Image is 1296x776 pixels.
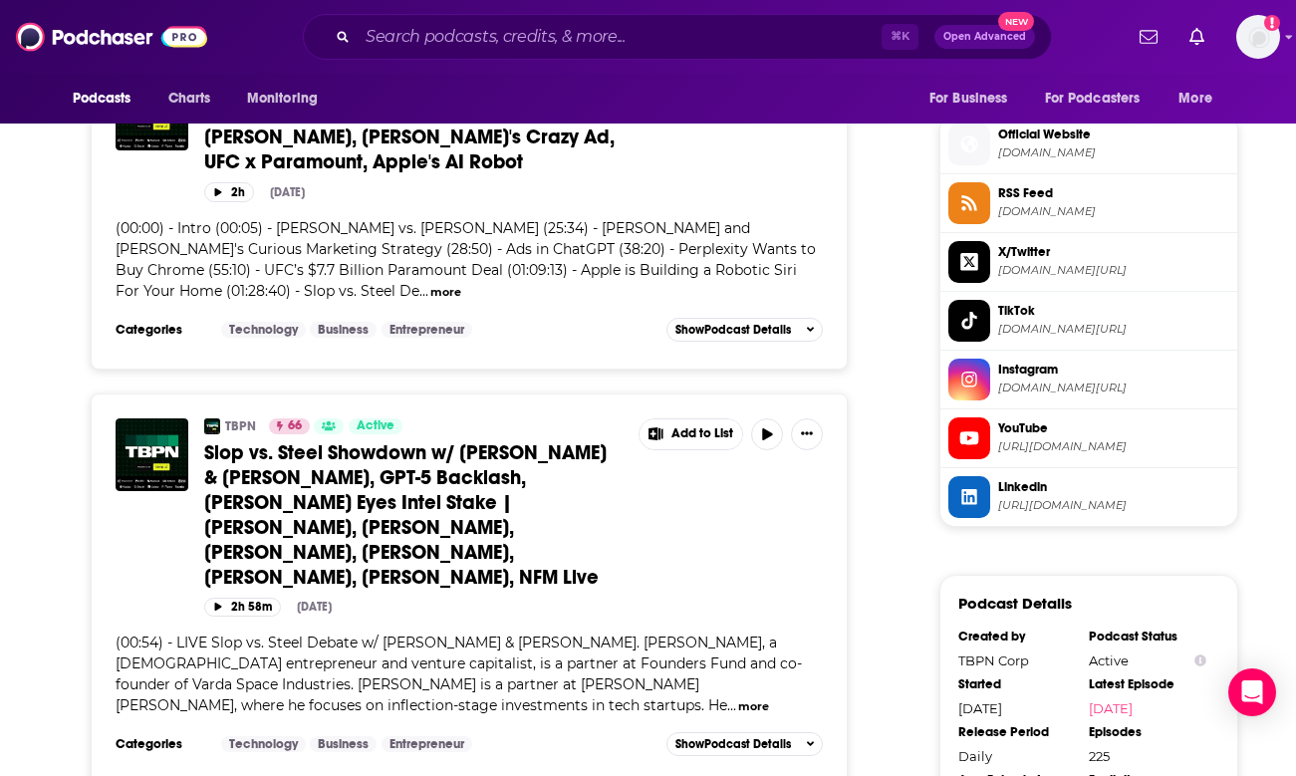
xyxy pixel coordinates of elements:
span: YouTube [998,419,1229,437]
span: Podcasts [73,85,131,113]
span: ... [727,696,736,714]
a: Instagram[DOMAIN_NAME][URL] [948,359,1229,400]
span: X/Twitter [998,243,1229,261]
div: TBPN Corp [958,652,1076,668]
img: Podchaser - Follow, Share and Rate Podcasts [16,18,207,56]
div: 225 [1089,748,1206,764]
span: Show Podcast Details [675,323,791,337]
h3: Categories [116,322,205,338]
a: Weekly Recap: [PERSON_NAME] vs. [PERSON_NAME], [PERSON_NAME]'s Crazy Ad, UFC x Paramount, Apple's... [204,100,625,174]
span: (00:54) - LIVE Slop vs. Steel Debate w/ [PERSON_NAME] & [PERSON_NAME]. [PERSON_NAME], a [DEMOGRAP... [116,634,802,714]
span: instagram.com/tbpn [998,381,1229,395]
svg: Email not verified [1264,15,1280,31]
span: feeds.transistor.fm [998,204,1229,219]
button: ShowPodcast Details [666,318,824,342]
a: Entrepreneur [382,322,472,338]
span: Logged in as jbarbour [1236,15,1280,59]
button: more [738,698,769,715]
h3: Categories [116,736,205,752]
div: Episodes [1089,724,1206,740]
h3: Podcast Details [958,594,1072,613]
a: YouTube[URL][DOMAIN_NAME] [948,417,1229,459]
span: Monitoring [247,85,318,113]
div: Created by [958,629,1076,645]
button: Open AdvancedNew [934,25,1035,49]
a: Official Website[DOMAIN_NAME] [948,124,1229,165]
button: 2h [204,182,254,201]
img: TBPN [204,418,220,434]
span: ⌘ K [882,24,918,50]
span: RSS Feed [998,184,1229,202]
span: For Podcasters [1045,85,1141,113]
div: [DATE] [270,185,305,199]
span: Show Podcast Details [675,737,791,751]
a: Business [310,322,377,338]
span: Linkedin [998,478,1229,496]
span: twitter.com/tbpn [998,263,1229,278]
button: Show profile menu [1236,15,1280,59]
a: TikTok[DOMAIN_NAME][URL] [948,300,1229,342]
a: 66 [269,418,310,434]
a: Slop vs. Steel Showdown w/ [PERSON_NAME] & [PERSON_NAME], GPT-5 Backlash, [PERSON_NAME] Eyes Inte... [204,440,625,590]
button: ShowPodcast Details [666,732,824,756]
div: Podcast Status [1089,629,1206,645]
button: open menu [915,80,1033,118]
span: Open Advanced [943,32,1026,42]
span: https://www.linkedin.com/company/tbpn/ [998,498,1229,513]
span: Instagram [998,361,1229,379]
span: More [1178,85,1212,113]
a: Show notifications dropdown [1132,20,1166,54]
span: Add to List [671,426,733,441]
a: RSS Feed[DOMAIN_NAME] [948,182,1229,224]
span: For Business [929,85,1008,113]
span: ... [419,282,428,300]
span: Official Website [998,126,1229,143]
a: Linkedin[URL][DOMAIN_NAME] [948,476,1229,518]
span: Slop vs. Steel Showdown w/ [PERSON_NAME] & [PERSON_NAME], GPT-5 Backlash, [PERSON_NAME] Eyes Inte... [204,440,607,590]
a: Technology [221,322,306,338]
span: Charts [168,85,211,113]
img: User Profile [1236,15,1280,59]
a: X/Twitter[DOMAIN_NAME][URL] [948,241,1229,283]
div: [DATE] [958,700,1076,716]
span: tbpn.com [998,145,1229,160]
button: Show More Button [640,419,743,449]
input: Search podcasts, credits, & more... [358,21,882,53]
button: Show More Button [791,418,823,450]
button: open menu [1032,80,1169,118]
a: Entrepreneur [382,736,472,752]
a: Technology [221,736,306,752]
span: tiktok.com/@tbpn [998,322,1229,337]
button: more [430,284,461,301]
button: open menu [1165,80,1237,118]
a: [DATE] [1089,700,1206,716]
a: Active [349,418,402,434]
img: Slop vs. Steel Showdown w/ Delian & Everett, GPT-5 Backlash, Trump Eyes Intel Stake | Bill Bishop... [116,418,188,491]
span: (00:00) - Intro (00:05) - [PERSON_NAME] vs. [PERSON_NAME] (25:34) - [PERSON_NAME] and [PERSON_NAM... [116,219,816,300]
button: Show Info [1194,653,1206,668]
span: TikTok [998,302,1229,320]
div: [DATE] [297,600,332,614]
span: Active [357,416,394,436]
div: Active [1089,652,1206,668]
a: TBPN [225,418,256,434]
div: Open Intercom Messenger [1228,668,1276,716]
span: New [998,12,1034,31]
div: Release Period [958,724,1076,740]
div: Started [958,676,1076,692]
span: 66 [288,416,302,436]
span: https://www.youtube.com/@TechnologyBrothersPod [998,439,1229,454]
div: Daily [958,748,1076,764]
a: Show notifications dropdown [1181,20,1212,54]
span: Weekly Recap: [PERSON_NAME] vs. [PERSON_NAME], [PERSON_NAME]'s Crazy Ad, UFC x Paramount, Apple's... [204,100,615,174]
a: Charts [155,80,223,118]
button: open menu [233,80,344,118]
div: Latest Episode [1089,676,1206,692]
button: open menu [59,80,157,118]
a: Business [310,736,377,752]
div: Search podcasts, credits, & more... [303,14,1052,60]
button: 2h 58m [204,598,281,617]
